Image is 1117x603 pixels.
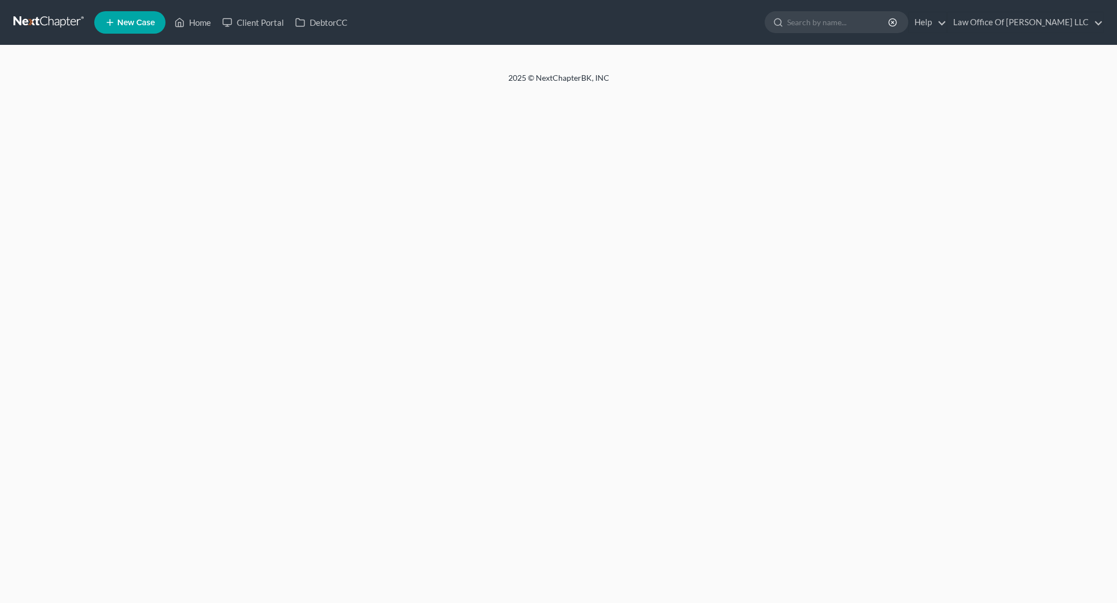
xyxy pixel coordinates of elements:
a: Home [169,12,217,33]
a: Help [909,12,946,33]
a: DebtorCC [289,12,353,33]
a: Client Portal [217,12,289,33]
div: 2025 © NextChapterBK, INC [239,72,879,93]
input: Search by name... [787,12,890,33]
span: New Case [117,19,155,27]
a: Law Office Of [PERSON_NAME] LLC [948,12,1103,33]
